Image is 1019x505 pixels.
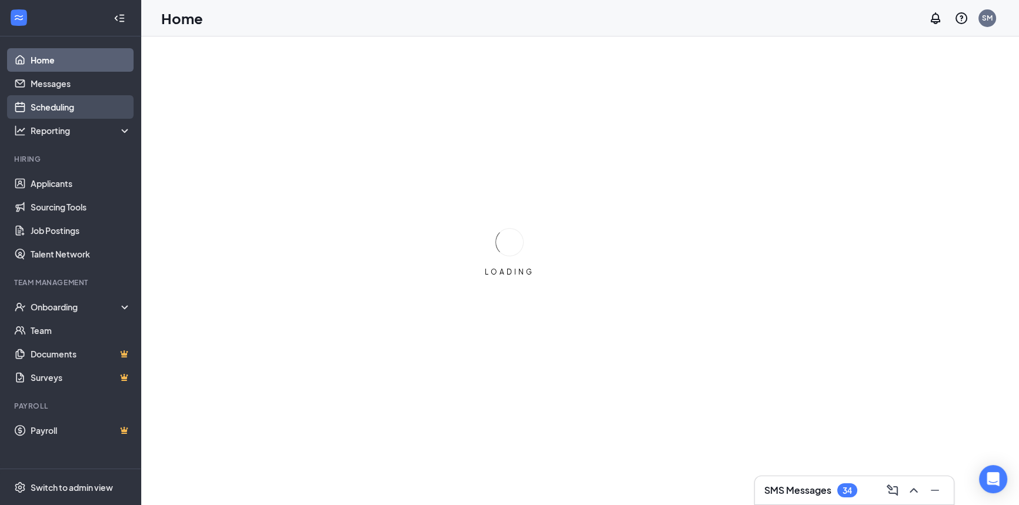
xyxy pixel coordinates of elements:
[31,481,113,493] div: Switch to admin view
[14,481,26,493] svg: Settings
[31,319,131,342] a: Team
[480,267,539,277] div: LOADING
[842,486,852,496] div: 34
[31,419,131,442] a: PayrollCrown
[14,277,129,287] div: Team Management
[31,342,131,366] a: DocumentsCrown
[31,95,131,119] a: Scheduling
[14,301,26,313] svg: UserCheck
[907,483,921,497] svg: ChevronUp
[31,72,131,95] a: Messages
[31,242,131,266] a: Talent Network
[904,481,923,500] button: ChevronUp
[114,12,125,24] svg: Collapse
[161,8,203,28] h1: Home
[31,125,132,136] div: Reporting
[928,11,943,25] svg: Notifications
[31,195,131,219] a: Sourcing Tools
[982,13,993,23] div: SM
[14,154,129,164] div: Hiring
[31,366,131,389] a: SurveysCrown
[31,48,131,72] a: Home
[979,465,1007,493] div: Open Intercom Messenger
[13,12,25,24] svg: WorkstreamLogo
[31,301,121,313] div: Onboarding
[14,401,129,411] div: Payroll
[954,11,968,25] svg: QuestionInfo
[31,172,131,195] a: Applicants
[31,219,131,242] a: Job Postings
[928,483,942,497] svg: Minimize
[925,481,944,500] button: Minimize
[883,481,902,500] button: ComposeMessage
[14,125,26,136] svg: Analysis
[764,484,831,497] h3: SMS Messages
[885,483,900,497] svg: ComposeMessage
